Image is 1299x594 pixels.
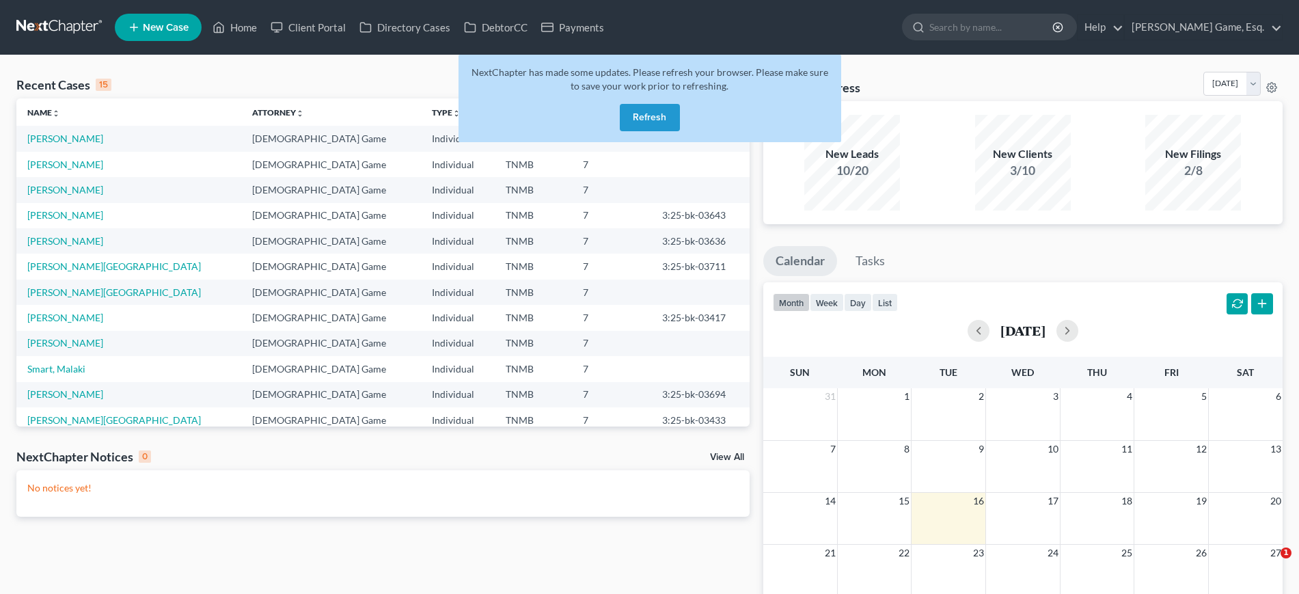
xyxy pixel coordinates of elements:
[1269,545,1283,561] span: 27
[903,388,911,405] span: 1
[1087,366,1107,378] span: Thu
[452,109,461,118] i: unfold_more
[804,146,900,162] div: New Leads
[940,366,957,378] span: Tue
[572,228,651,254] td: 7
[1281,548,1291,558] span: 1
[773,293,810,312] button: month
[829,441,837,457] span: 7
[1274,388,1283,405] span: 6
[27,133,103,144] a: [PERSON_NAME]
[1046,441,1060,457] span: 10
[495,152,572,177] td: TNMB
[241,382,421,407] td: [DEMOGRAPHIC_DATA] Game
[1237,366,1254,378] span: Sat
[241,254,421,279] td: [DEMOGRAPHIC_DATA] Game
[241,356,421,381] td: [DEMOGRAPHIC_DATA] Game
[27,107,60,118] a: Nameunfold_more
[241,305,421,330] td: [DEMOGRAPHIC_DATA] Game
[651,228,750,254] td: 3:25-bk-03636
[27,337,103,349] a: [PERSON_NAME]
[651,407,750,433] td: 3:25-bk-03433
[296,109,304,118] i: unfold_more
[897,545,911,561] span: 22
[572,382,651,407] td: 7
[710,453,744,462] a: View All
[1145,146,1241,162] div: New Filings
[471,66,828,92] span: NextChapter has made some updates. Please refresh your browser. Please make sure to save your wor...
[790,366,810,378] span: Sun
[27,481,739,495] p: No notices yet!
[421,382,495,407] td: Individual
[651,305,750,330] td: 3:25-bk-03417
[421,203,495,228] td: Individual
[495,254,572,279] td: TNMB
[27,209,103,221] a: [PERSON_NAME]
[1120,441,1134,457] span: 11
[572,305,651,330] td: 7
[421,407,495,433] td: Individual
[1125,15,1282,40] a: [PERSON_NAME] Game, Esq.
[241,203,421,228] td: [DEMOGRAPHIC_DATA] Game
[495,177,572,202] td: TNMB
[977,441,985,457] span: 9
[206,15,264,40] a: Home
[572,203,651,228] td: 7
[421,331,495,356] td: Individual
[27,159,103,170] a: [PERSON_NAME]
[27,184,103,195] a: [PERSON_NAME]
[651,254,750,279] td: 3:25-bk-03711
[1253,548,1285,580] iframe: Intercom live chat
[1078,15,1123,40] a: Help
[844,293,872,312] button: day
[972,545,985,561] span: 23
[421,152,495,177] td: Individual
[763,246,837,276] a: Calendar
[421,356,495,381] td: Individual
[495,203,572,228] td: TNMB
[572,254,651,279] td: 7
[1125,388,1134,405] span: 4
[353,15,457,40] a: Directory Cases
[421,126,495,151] td: Individual
[620,104,680,131] button: Refresh
[27,388,103,400] a: [PERSON_NAME]
[16,448,151,465] div: NextChapter Notices
[432,107,461,118] a: Typeunfold_more
[1194,441,1208,457] span: 12
[1200,388,1208,405] span: 5
[421,228,495,254] td: Individual
[977,388,985,405] span: 2
[975,162,1071,179] div: 3/10
[1120,545,1134,561] span: 25
[27,312,103,323] a: [PERSON_NAME]
[1145,162,1241,179] div: 2/8
[495,280,572,305] td: TNMB
[27,414,201,426] a: [PERSON_NAME][GEOGRAPHIC_DATA]
[572,177,651,202] td: 7
[241,177,421,202] td: [DEMOGRAPHIC_DATA] Game
[495,228,572,254] td: TNMB
[264,15,353,40] a: Client Portal
[241,228,421,254] td: [DEMOGRAPHIC_DATA] Game
[495,356,572,381] td: TNMB
[810,293,844,312] button: week
[495,305,572,330] td: TNMB
[241,152,421,177] td: [DEMOGRAPHIC_DATA] Game
[972,493,985,509] span: 16
[572,356,651,381] td: 7
[651,382,750,407] td: 3:25-bk-03694
[862,366,886,378] span: Mon
[572,407,651,433] td: 7
[241,126,421,151] td: [DEMOGRAPHIC_DATA] Game
[651,203,750,228] td: 3:25-bk-03643
[241,331,421,356] td: [DEMOGRAPHIC_DATA] Game
[1011,366,1034,378] span: Wed
[16,77,111,93] div: Recent Cases
[495,407,572,433] td: TNMB
[1164,366,1179,378] span: Fri
[421,305,495,330] td: Individual
[897,493,911,509] span: 15
[1269,441,1283,457] span: 13
[1046,545,1060,561] span: 24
